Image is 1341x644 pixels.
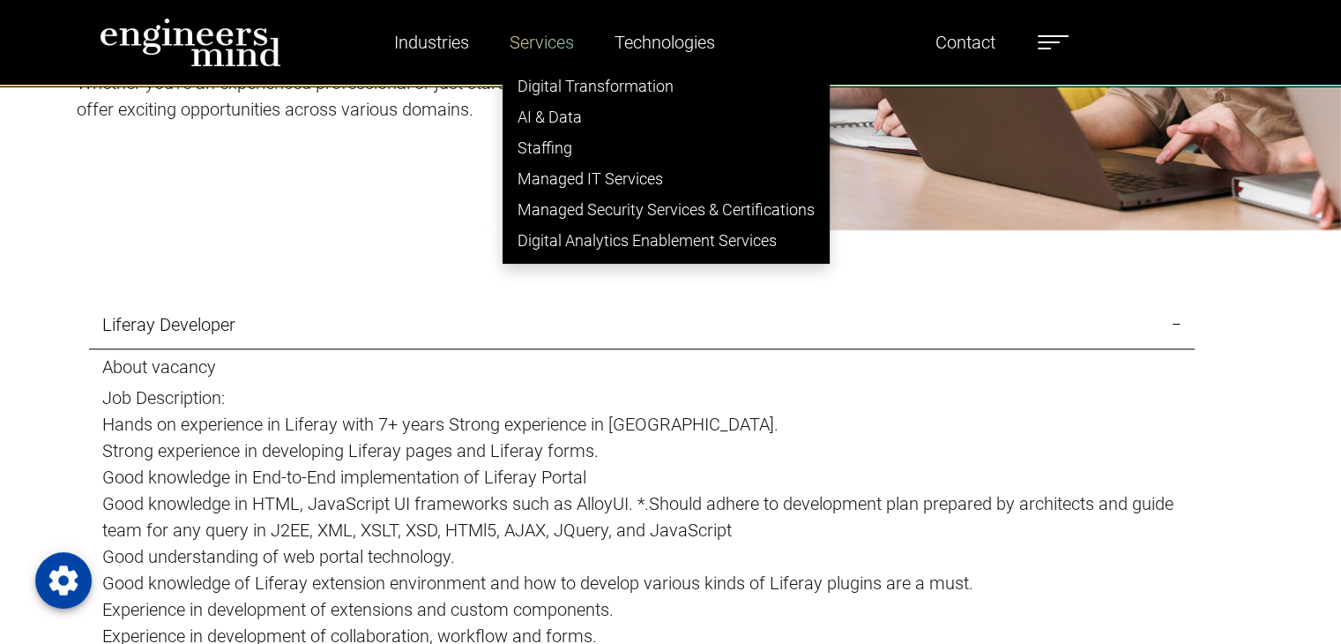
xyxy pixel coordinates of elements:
[607,22,722,63] a: Technologies
[503,22,581,63] a: Services
[102,464,1181,490] p: Good knowledge in End-to-End implementation of Liferay Portal
[102,411,1181,438] p: Hands on experience in Liferay with 7+ years Strong experience in [GEOGRAPHIC_DATA].
[102,438,1181,464] p: Strong experience in developing Liferay pages and Liferay forms.
[102,596,1181,623] p: Experience in development of extensions and custom components.
[503,101,829,132] a: AI & Data
[100,18,281,67] img: logo
[387,22,476,63] a: Industries
[503,163,829,194] a: Managed IT Services
[503,71,829,101] a: Digital Transformation
[102,385,1181,411] p: Job Description:
[102,490,1181,543] p: Good knowledge in HTML, JavaScript UI frameworks such as AlloyUI. *.Should adhere to development ...
[102,543,1181,570] p: Good understanding of web portal technology.
[77,70,726,123] p: Whether you're an experienced professional or just starting your career journey, we offer excitin...
[102,356,1181,378] h5: About vacancy
[89,301,1195,349] a: Liferay Developer
[928,22,1002,63] a: Contact
[102,570,1181,596] p: Good knowledge of Liferay extension environment and how to develop various kinds of Liferay plugi...
[503,132,829,163] a: Staffing
[503,225,829,256] a: Digital Analytics Enablement Services
[503,194,829,225] a: Managed Security Services & Certifications
[503,63,830,264] ul: Industries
